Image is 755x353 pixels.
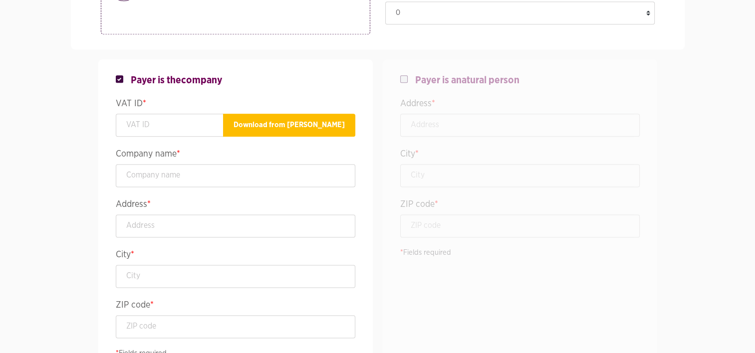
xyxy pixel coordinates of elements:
input: City [400,164,640,187]
span: natural person [456,75,519,85]
legend: Address [116,197,355,214]
legend: ZIP code [400,197,640,214]
legend: City [400,147,640,164]
input: Address [400,114,640,137]
input: Company name [116,164,355,187]
span: company [181,75,223,85]
input: VAT ID [116,114,224,137]
legend: City [116,247,355,265]
p: Fields required [400,247,640,259]
input: ZIP code [116,315,355,338]
legend: Address [400,96,640,114]
button: Download from [PERSON_NAME] [223,114,355,137]
input: ZIP code [400,214,640,237]
legend: VAT ID [116,96,355,114]
input: Address [116,214,355,237]
legend: ZIP code [116,298,355,315]
span: Payer is the [131,74,223,86]
input: City [116,265,355,288]
legend: Company name [116,147,355,164]
span: Payer is a [415,74,519,86]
